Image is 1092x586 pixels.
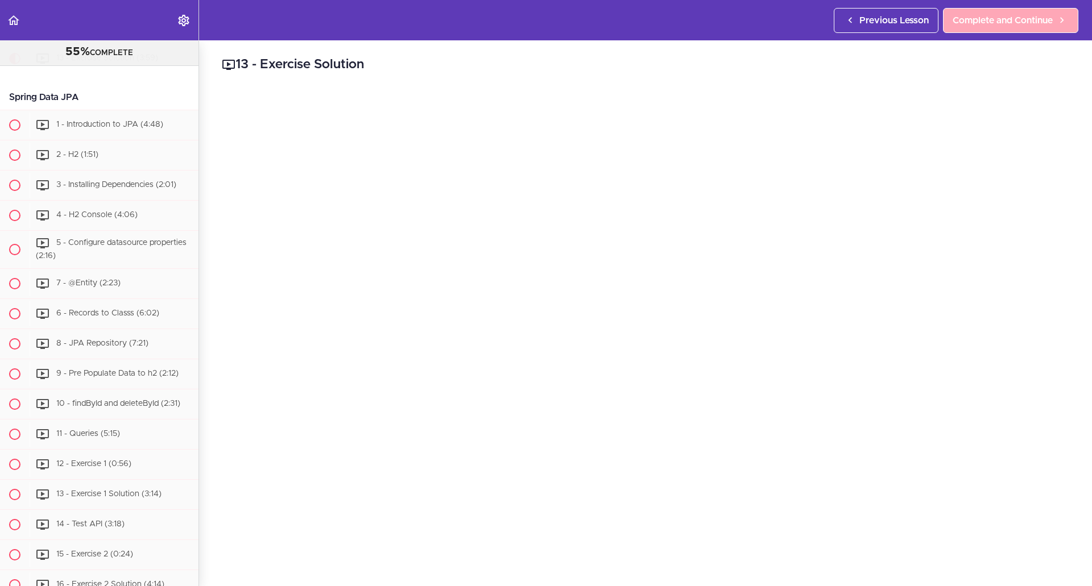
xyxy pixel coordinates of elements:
span: 13 - Exercise 1 Solution (3:14) [56,490,162,498]
span: Complete and Continue [953,14,1053,27]
span: Previous Lesson [859,14,929,27]
span: 2 - H2 (1:51) [56,151,98,159]
span: 11 - Queries (5:15) [56,430,120,438]
a: Complete and Continue [943,8,1078,33]
h2: 13 - Exercise Solution [222,55,1069,74]
span: 4 - H2 Console (4:06) [56,211,138,219]
span: 55% [65,46,90,57]
span: 1 - Introduction to JPA (4:48) [56,121,163,129]
span: 12 - Exercise 1 (0:56) [56,460,131,468]
span: 9 - Pre Populate Data to h2 (2:12) [56,369,179,377]
iframe: Video Player [222,92,1069,568]
span: 15 - Exercise 2 (0:24) [56,550,133,558]
div: COMPLETE [14,45,184,60]
span: 5 - Configure datasource properties (2:16) [36,239,187,260]
span: 10 - findById and deleteById (2:31) [56,400,180,408]
span: 8 - JPA Repository (7:21) [56,339,148,347]
span: 6 - Records to Classs (6:02) [56,309,159,317]
svg: Back to course curriculum [7,14,20,27]
svg: Settings Menu [177,14,191,27]
span: 3 - Installing Dependencies (2:01) [56,181,176,189]
span: 7 - @Entity (2:23) [56,279,121,287]
a: Previous Lesson [834,8,938,33]
span: 14 - Test API (3:18) [56,520,125,528]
